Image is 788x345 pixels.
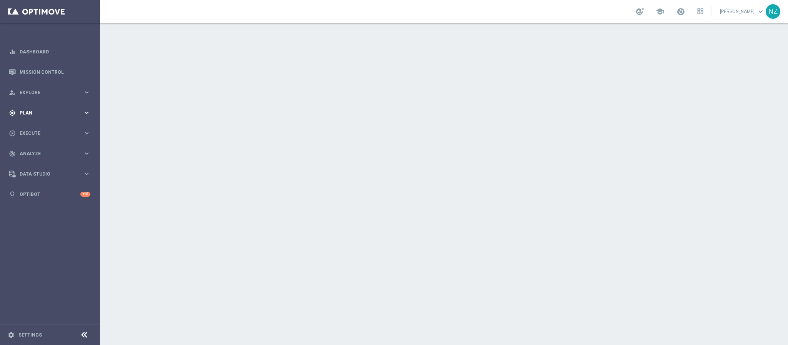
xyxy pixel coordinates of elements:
div: Optibot [9,184,90,204]
span: Plan [20,111,83,115]
button: equalizer Dashboard [8,49,91,55]
button: Mission Control [8,69,91,75]
button: person_search Explore keyboard_arrow_right [8,90,91,96]
span: Analyze [20,151,83,156]
i: lightbulb [9,191,16,198]
div: Explore [9,89,83,96]
a: Settings [18,333,42,337]
i: settings [8,332,15,338]
i: person_search [9,89,16,96]
span: Execute [20,131,83,136]
span: school [656,7,664,16]
span: keyboard_arrow_down [756,7,765,16]
i: track_changes [9,150,16,157]
div: Data Studio [9,171,83,177]
a: [PERSON_NAME]keyboard_arrow_down [719,6,766,17]
a: Mission Control [20,62,90,82]
div: Dashboard [9,41,90,62]
i: equalizer [9,48,16,55]
div: Analyze [9,150,83,157]
i: keyboard_arrow_right [83,129,90,137]
button: track_changes Analyze keyboard_arrow_right [8,151,91,157]
i: play_circle_outline [9,130,16,137]
button: Data Studio keyboard_arrow_right [8,171,91,177]
button: play_circle_outline Execute keyboard_arrow_right [8,130,91,136]
div: Plan [9,109,83,116]
span: Data Studio [20,172,83,176]
i: keyboard_arrow_right [83,109,90,116]
a: Optibot [20,184,80,204]
i: keyboard_arrow_right [83,170,90,177]
div: NZ [766,4,780,19]
div: Mission Control [9,62,90,82]
i: keyboard_arrow_right [83,150,90,157]
span: Explore [20,90,83,95]
i: gps_fixed [9,109,16,116]
button: lightbulb Optibot +10 [8,191,91,197]
div: +10 [80,192,90,197]
button: gps_fixed Plan keyboard_arrow_right [8,110,91,116]
i: keyboard_arrow_right [83,89,90,96]
a: Dashboard [20,41,90,62]
div: Execute [9,130,83,137]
